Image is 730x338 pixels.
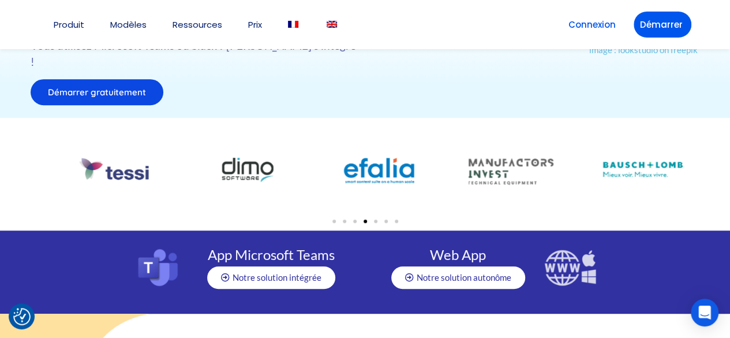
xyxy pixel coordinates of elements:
div: Open Intercom Messenger [691,299,718,326]
button: Consent Preferences [13,308,31,325]
span: Go to slide 5 [374,220,377,223]
span: Go to slide 4 [364,220,367,223]
a: Modèles [110,20,147,29]
a: Notre solution autonôme [391,266,525,289]
span: Notre solution intégrée [233,273,321,282]
p: Vous utilisez Microsoft Teams ou Slack ? [PERSON_NAME] s’intègre ! [31,38,360,70]
a: Démarrer gratuitement [31,79,163,105]
a: Produit [54,20,84,29]
span: Notre solution autonôme [417,273,511,282]
span: Go to slide 1 [332,220,336,223]
a: Démarrer [634,12,691,38]
a: Prix [248,20,262,29]
a: Ressources [173,20,222,29]
a: image : lookstudio on freepik [589,44,698,55]
span: Go to slide 6 [384,220,388,223]
span: Go to slide 2 [343,220,346,223]
img: Anglais [327,21,337,28]
span: Go to slide 3 [353,220,357,223]
h4: Web App [383,248,533,262]
a: Notre solution intégrée [207,266,335,289]
h4: App Microsoft Teams [196,248,347,262]
img: Revisit consent button [13,308,31,325]
img: Français [288,21,298,28]
span: Go to slide 7 [395,220,398,223]
span: Démarrer gratuitement [48,88,146,96]
a: Connexion [562,12,622,38]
